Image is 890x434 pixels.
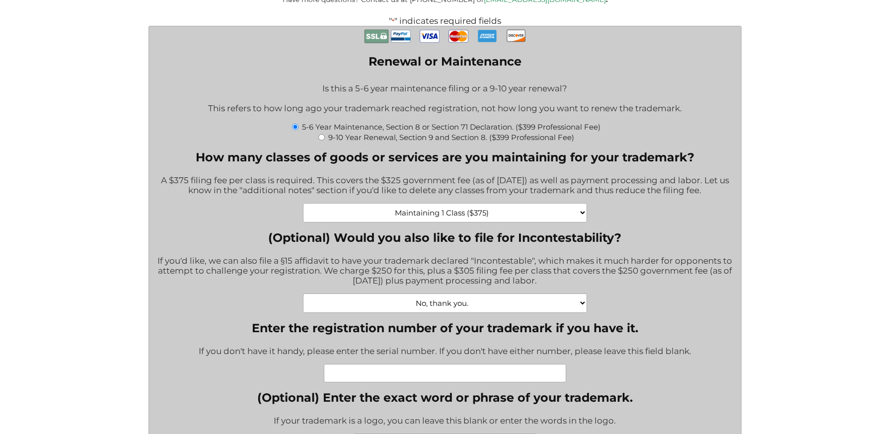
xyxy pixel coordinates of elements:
[477,26,497,46] img: AmEx
[364,26,389,47] img: Secure Payment with SSL
[257,409,633,434] div: If your trademark is a logo, you can leave this blank or enter the words in the logo.
[156,169,733,203] div: A $375 filing fee per class is required. This covers the $325 government fee (as of [DATE]) as we...
[506,26,526,45] img: Discover
[156,77,733,121] div: Is this a 5-6 year maintenance filing or a 9-10 year renewal? This refers to how long ago your tr...
[420,26,440,46] img: Visa
[448,26,468,46] img: MasterCard
[369,54,521,69] legend: Renewal or Maintenance
[199,321,691,335] label: Enter the registration number of your trademark if you have it.
[302,122,600,132] label: 5-6 Year Maintenance, Section 8 or Section 71 Declaration. ($399 Professional Fee)
[199,340,691,364] div: If you don't have it handy, please enter the serial number. If you don't have either number, plea...
[257,390,633,405] label: (Optional) Enter the exact word or phrase of your trademark.
[116,16,774,26] p: " " indicates required fields
[156,230,733,245] label: (Optional) Would you also like to file for Incontestability?
[156,150,733,164] label: How many classes of goods or services are you maintaining for your trademark?
[391,26,411,46] img: PayPal
[156,249,733,293] div: If you'd like, we can also file a §15 affidavit to have your trademark declared "Incontestable", ...
[328,133,574,142] label: 9-10 Year Renewal, Section 9 and Section 8. ($399 Professional Fee)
